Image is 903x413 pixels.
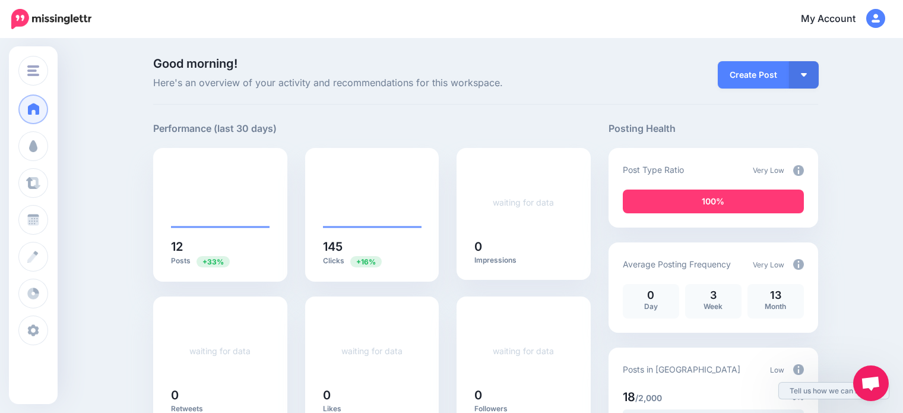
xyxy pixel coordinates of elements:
img: menu.png [27,65,39,76]
h5: 12 [171,241,270,253]
p: Post Type Ratio [623,163,684,176]
img: info-circle-grey.png [793,259,804,270]
a: Create Post [718,61,789,89]
p: Impressions [474,256,573,265]
a: My Account [789,5,885,34]
a: waiting for data [341,346,403,356]
h5: 0 [323,389,422,401]
span: Previous period: 9 [197,256,230,267]
img: info-circle-grey.png [793,165,804,176]
div: Open chat [853,365,889,401]
span: Week [704,302,723,311]
img: arrow-down-white.png [801,73,807,77]
span: Very Low [753,260,784,269]
span: Very Low [753,166,784,175]
h5: Posting Health [609,121,818,136]
p: Average Posting Frequency [623,257,731,271]
img: Missinglettr [11,9,91,29]
a: waiting for data [493,346,554,356]
span: Low [770,365,784,374]
p: 3 [691,290,736,301]
h5: 145 [323,241,422,253]
p: Posts [171,256,270,267]
div: 100% of your posts in the last 30 days have been from Curated content [623,190,804,213]
a: Tell us how we can improve [779,383,889,399]
h5: 0 [474,389,573,401]
span: Day [644,302,658,311]
p: 0 [629,290,673,301]
span: Month [765,302,786,311]
span: /2,000 [635,393,662,403]
p: Posts in [GEOGRAPHIC_DATA] [623,362,740,376]
span: Good morning! [153,56,237,71]
p: 13 [753,290,798,301]
a: waiting for data [493,197,554,207]
span: 18 [623,390,635,404]
p: Clicks [323,256,422,267]
span: Previous period: 125 [350,256,382,267]
h5: Performance (last 30 days) [153,121,277,136]
h5: 0 [474,241,573,253]
h5: 0 [171,389,270,401]
span: Here's an overview of your activity and recommendations for this workspace. [153,75,591,91]
a: waiting for data [189,346,251,356]
img: info-circle-grey.png [793,364,804,375]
